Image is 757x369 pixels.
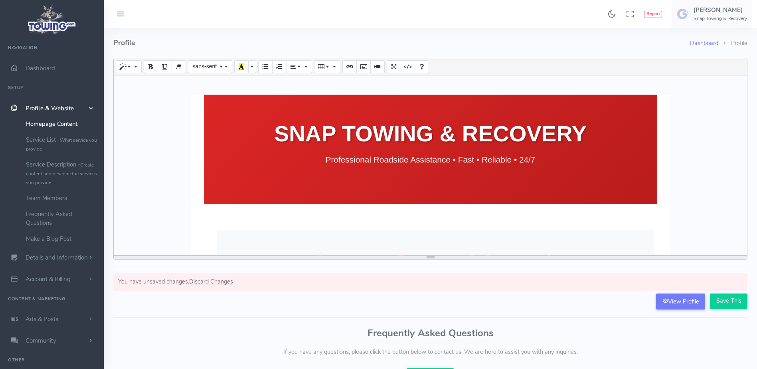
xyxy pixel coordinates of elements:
[718,39,747,48] li: Profile
[677,8,690,20] img: user-image
[690,39,718,47] a: Dashboard
[694,7,747,13] h5: [PERSON_NAME]
[113,328,747,338] h3: Frequently Asked Questions
[20,231,104,247] a: Make a Blog Post
[272,60,287,73] button: Ordered list (CTRL+SHIFT+NUM8)
[356,60,371,73] button: Picture
[26,315,58,323] span: Ads & Posts
[26,137,97,152] small: What service you provide
[20,116,104,132] a: Homepage Content
[25,2,79,36] img: logo
[656,294,705,309] a: View Profile
[114,256,747,259] div: resize
[144,60,158,73] button: Bold (CTRL+B)
[20,132,104,157] a: Service List -What service you provide
[217,120,644,147] h1: SNAP TOWING & RECOVERY
[113,273,747,291] div: You have unsaved changes.
[189,278,233,286] span: Discard Changes
[387,60,401,73] button: Full Screen
[116,60,142,73] button: Style
[26,254,88,262] span: Details and Information
[234,60,249,73] button: Recent Color
[415,60,429,73] button: Help
[113,348,747,357] p: If you have any questions, please click the button below to contact us. We are here to assist you...
[314,60,340,73] button: Table
[26,64,55,72] span: Dashboard
[20,157,104,190] a: Service Description -Create content and describe the services you provide
[217,153,644,166] p: Professional Roadside Assistance • Fast • Reliable • 24/7
[694,16,747,21] h6: Snap Towing & Recovery
[172,60,186,73] button: Remove Font Style (CTRL+\)
[113,28,690,58] h4: Profile
[26,337,56,345] span: Community
[20,190,104,206] a: Team Members
[26,104,74,112] span: Profile & Website
[644,11,662,18] button: Report
[158,60,172,73] button: Underline (CTRL+U)
[248,60,256,73] button: More Color
[258,60,273,73] button: Unordered list (CTRL+SHIFT+NUM7)
[20,206,104,231] a: Frequently Asked Questions
[26,162,97,186] small: Create content and describe the services you provide
[710,294,747,309] input: Save This
[26,275,71,283] span: Account & Billing
[401,60,415,73] button: Code View
[192,63,217,69] span: sans-serif
[188,60,232,73] button: Font Family
[286,60,312,73] button: Paragraph
[342,60,357,73] button: Link (CTRL+K)
[370,60,385,73] button: Video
